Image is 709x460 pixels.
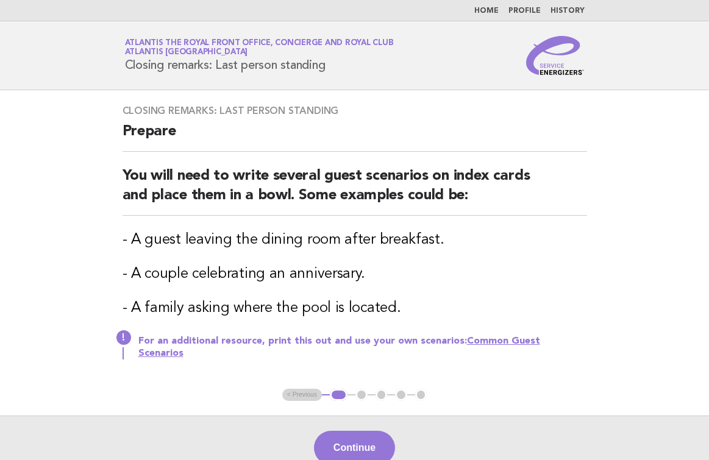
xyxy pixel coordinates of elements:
[508,7,541,15] a: Profile
[123,264,587,284] h3: - A couple celebrating an anniversary.
[125,49,248,57] span: Atlantis [GEOGRAPHIC_DATA]
[330,389,347,401] button: 1
[138,335,587,359] p: For an additional resource, print this out and use your own scenarios:
[474,7,499,15] a: Home
[526,36,585,75] img: Service Energizers
[125,39,394,56] a: Atlantis The Royal Front Office, Concierge and Royal ClubAtlantis [GEOGRAPHIC_DATA]
[123,166,587,216] h2: You will need to write several guest scenarios on index cards and place them in a bowl. Some exam...
[123,122,587,152] h2: Prepare
[123,299,587,318] h3: - A family asking where the pool is located.
[123,105,587,117] h3: Closing remarks: Last person standing
[123,230,587,250] h3: - A guest leaving the dining room after breakfast.
[550,7,585,15] a: History
[125,40,394,71] h1: Closing remarks: Last person standing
